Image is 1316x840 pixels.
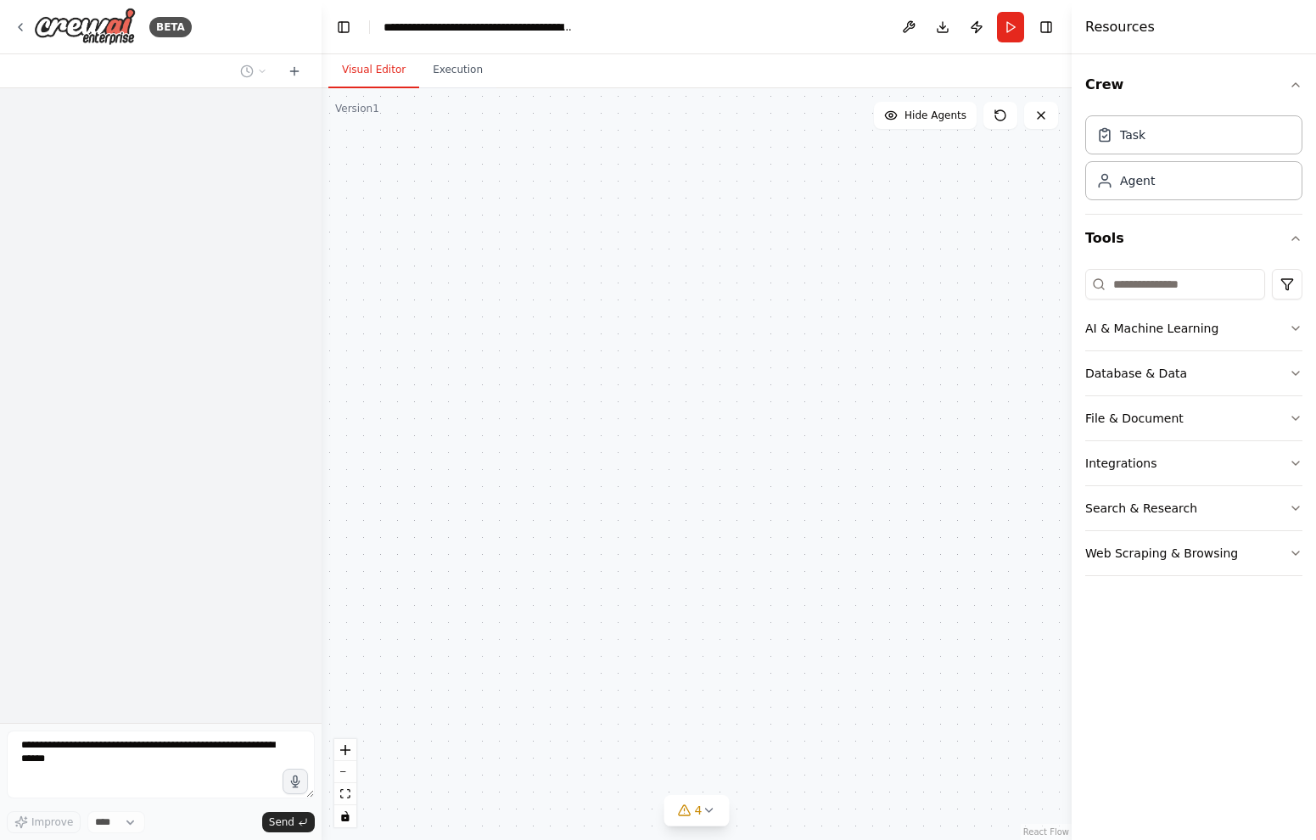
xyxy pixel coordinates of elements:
button: 4 [664,795,730,826]
button: Search & Research [1085,486,1302,530]
button: Click to speak your automation idea [283,769,308,794]
button: Tools [1085,215,1302,262]
div: Agent [1120,172,1155,189]
div: React Flow controls [334,739,356,827]
button: Crew [1085,61,1302,109]
div: BETA [149,17,192,37]
button: File & Document [1085,396,1302,440]
span: Hide Agents [904,109,966,122]
h4: Resources [1085,17,1155,37]
div: Tools [1085,262,1302,590]
button: Hide Agents [874,102,977,129]
span: Send [269,815,294,829]
button: Database & Data [1085,351,1302,395]
button: Visual Editor [328,53,419,88]
button: Execution [419,53,496,88]
button: Switch to previous chat [233,61,274,81]
button: Start a new chat [281,61,308,81]
div: Version 1 [335,102,379,115]
button: Send [262,812,315,832]
button: fit view [334,783,356,805]
button: Improve [7,811,81,833]
div: Task [1120,126,1145,143]
a: React Flow attribution [1023,827,1069,837]
button: zoom in [334,739,356,761]
button: AI & Machine Learning [1085,306,1302,350]
button: toggle interactivity [334,805,356,827]
nav: breadcrumb [384,19,574,36]
span: 4 [695,802,703,819]
button: Hide right sidebar [1034,15,1058,39]
img: Logo [34,8,136,46]
div: Crew [1085,109,1302,214]
button: Integrations [1085,441,1302,485]
span: Improve [31,815,73,829]
button: Web Scraping & Browsing [1085,531,1302,575]
button: Hide left sidebar [332,15,356,39]
button: zoom out [334,761,356,783]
